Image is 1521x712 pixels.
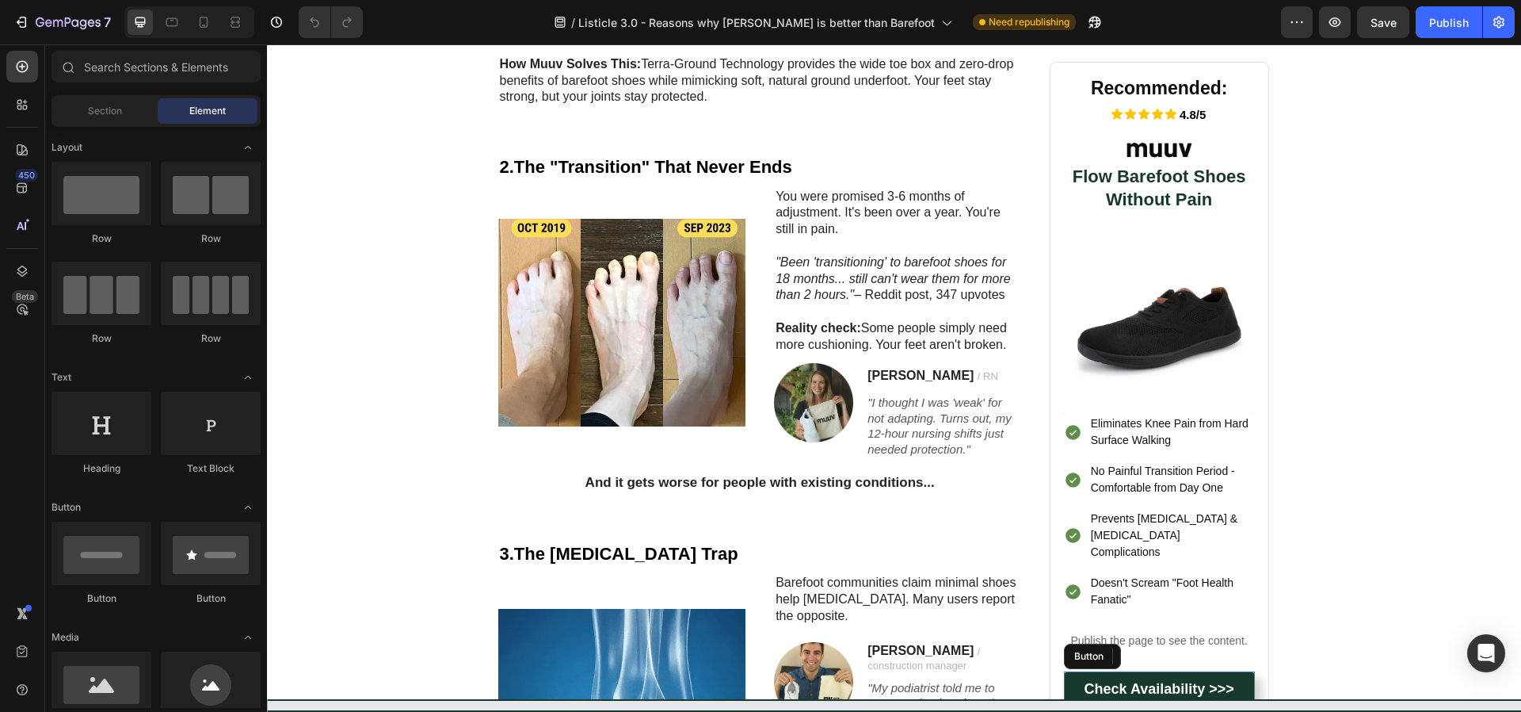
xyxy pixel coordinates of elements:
div: Undo/Redo [299,6,363,38]
span: Toggle open [235,365,261,390]
strong: Flow Barefoot Shoes Without Pain [806,122,979,164]
span: Layout [51,140,82,155]
p: No Painful Transition Period - Comfortable from Day One [824,419,985,452]
div: Beta [12,290,38,303]
strong: Reality check: [509,277,594,290]
div: Heading [51,461,151,476]
span: Section [88,104,122,118]
div: Row [161,232,261,246]
strong: [PERSON_NAME] [600,599,707,613]
p: 7 [104,13,111,32]
button: 7 [6,6,118,38]
span: Text [51,370,71,385]
img: gempages_577040654576648931-1887f012-627e-49f0-8924-716ff1c39de2.png [797,178,988,369]
a: Check Availability >>> [797,627,988,664]
div: Button [161,591,261,606]
p: – Reddit post, 347 upvotes [509,210,753,259]
div: Row [51,331,151,346]
span: Media [51,630,79,645]
div: Button [51,591,151,606]
strong: Recommended: [824,33,961,54]
span: / RN [711,326,731,338]
p: Prevents [MEDICAL_DATA] & [MEDICAL_DATA] Complications [824,466,985,516]
p: Barefoot communities claim minimal shoes help [MEDICAL_DATA]. Many users report the opposite. [509,530,753,580]
p: Eliminates Knee Pain from Hard Surface Walking [824,371,985,404]
h3: 3. [231,497,755,523]
p: Doesn't Scream "Foot Health Fanatic" [824,530,985,564]
iframe: Design area [267,44,1521,712]
span: / [571,14,575,31]
strong: [PERSON_NAME] [600,324,707,338]
strong: The [MEDICAL_DATA] Trap [247,500,471,519]
span: Element [189,104,226,118]
i: "I thought I was 'weak' for not adapting. Turns out, my 12-hour nursing shifts just needed protec... [600,351,745,412]
div: Row [161,331,261,346]
p: Publish the page to see the content. [797,588,988,605]
p: You were promised 3-6 months of adjustment. It's been over a year. You're still in pain. [509,144,753,193]
button: Publish [1416,6,1482,38]
img: gempages_577040654576648931-a2d01148-3a5d-48ef-a322-68aaed8e2788.png [854,92,930,121]
span: Need republishing [989,15,1069,29]
input: Search Sections & Elements [51,51,261,82]
span: Save [1370,16,1397,29]
span: Button [51,500,81,515]
span: Toggle open [235,625,261,650]
div: Row [51,232,151,246]
div: Publish [1429,14,1469,31]
strong: And it gets worse for people with existing conditions... [318,431,668,446]
button: Save [1357,6,1409,38]
i: "My podiatrist told me to stop wearing barefoot shoes immediately. My [MEDICAL_DATA] was getting ... [600,637,749,712]
div: Button [804,605,840,619]
img: Alt Image [507,319,586,398]
p: 4.8/5 [913,59,939,81]
div: Open Intercom Messenger [1467,634,1505,672]
strong: Check Availability >>> [818,637,967,653]
span: Toggle open [235,135,261,160]
span: Toggle open [235,495,261,520]
p: Some people simply need more cushioning. Your feet aren't broken. [509,276,753,309]
div: 450 [15,169,38,182]
div: Text Block [161,461,261,476]
span: Listicle 3.0 - Reasons why [PERSON_NAME] is better than Barefoot [578,14,935,31]
i: "Been 'transitioning' to barefoot shoes for 18 months... still can't wear them for more than 2 ho... [509,211,744,258]
img: Alt Image [507,598,586,677]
